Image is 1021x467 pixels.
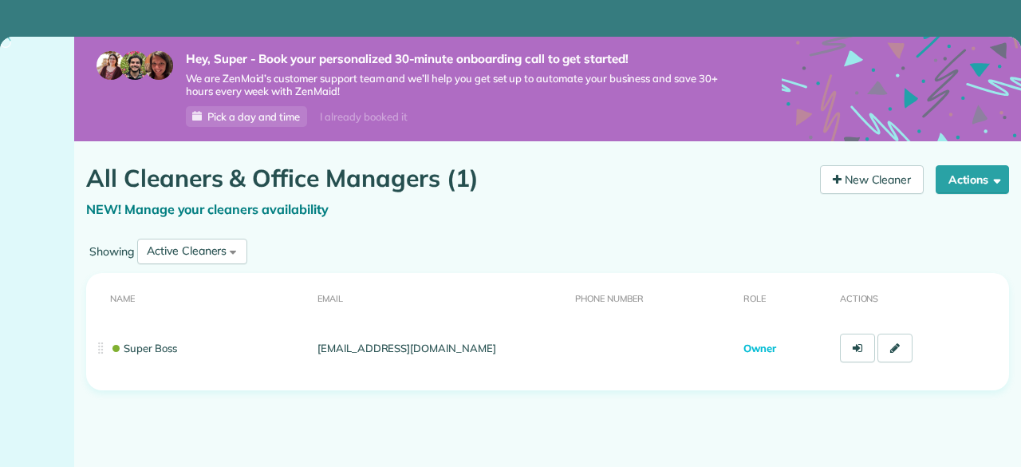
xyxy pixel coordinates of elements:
[743,342,776,354] span: Owner
[207,110,300,123] span: Pick a day and time
[86,273,311,322] th: Name
[186,106,307,127] a: Pick a day and time
[310,107,416,127] div: I already booked it
[936,165,1009,194] button: Actions
[311,322,569,374] td: [EMAIL_ADDRESS][DOMAIN_NAME]
[120,51,149,80] img: jorge-587dff0eeaa6aab1f244e6dc62b8924c3b6ad411094392a53c71c6c4a576187d.jpg
[737,273,833,322] th: Role
[86,165,808,192] h1: All Cleaners & Office Managers (1)
[820,165,924,194] a: New Cleaner
[186,51,734,67] strong: Hey, Super - Book your personalized 30-minute onboarding call to get started!
[86,243,137,259] label: Showing
[144,51,173,80] img: michelle-19f622bdf1676172e81f8f8fba1fb50e276960ebfe0243fe18214015130c80e4.jpg
[186,72,734,99] span: We are ZenMaid’s customer support team and we’ll help you get set up to automate your business an...
[97,51,125,80] img: maria-72a9807cf96188c08ef61303f053569d2e2a8a1cde33d635c8a3ac13582a053d.jpg
[311,273,569,322] th: Email
[86,201,329,217] a: NEW! Manage your cleaners availability
[147,243,227,259] div: Active Cleaners
[110,342,177,354] a: Super Boss
[569,273,737,322] th: Phone number
[834,273,1009,322] th: Actions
